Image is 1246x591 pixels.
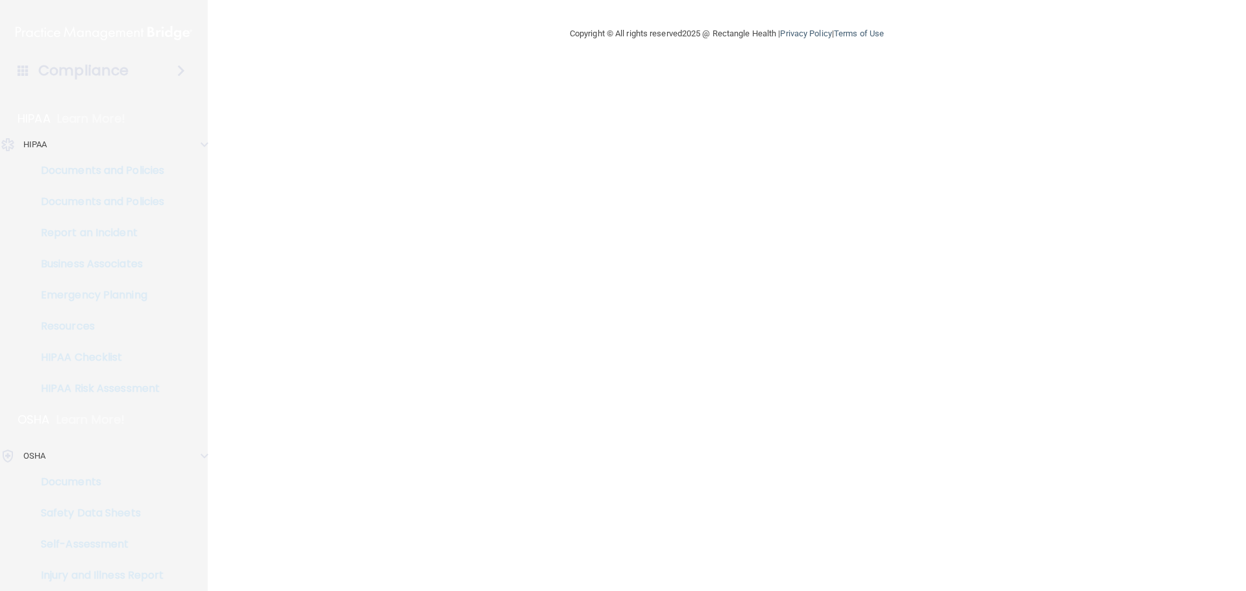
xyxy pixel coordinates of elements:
p: OSHA [18,412,50,428]
a: Terms of Use [834,29,884,38]
p: Injury and Illness Report [8,569,186,582]
p: Learn More! [57,111,126,127]
p: Resources [8,320,186,333]
p: Self-Assessment [8,538,186,551]
p: OSHA [23,448,45,464]
p: Documents and Policies [8,164,186,177]
p: Documents [8,476,186,488]
p: Learn More! [56,412,125,428]
p: Report an Incident [8,226,186,239]
p: HIPAA [18,111,51,127]
p: Safety Data Sheets [8,507,186,520]
img: PMB logo [16,20,192,46]
p: HIPAA Risk Assessment [8,382,186,395]
p: Business Associates [8,258,186,271]
a: Privacy Policy [780,29,831,38]
div: Copyright © All rights reserved 2025 @ Rectangle Health | | [490,13,964,54]
h4: Compliance [38,62,128,80]
p: HIPAA [23,137,47,152]
p: HIPAA Checklist [8,351,186,364]
p: Emergency Planning [8,289,186,302]
p: Documents and Policies [8,195,186,208]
